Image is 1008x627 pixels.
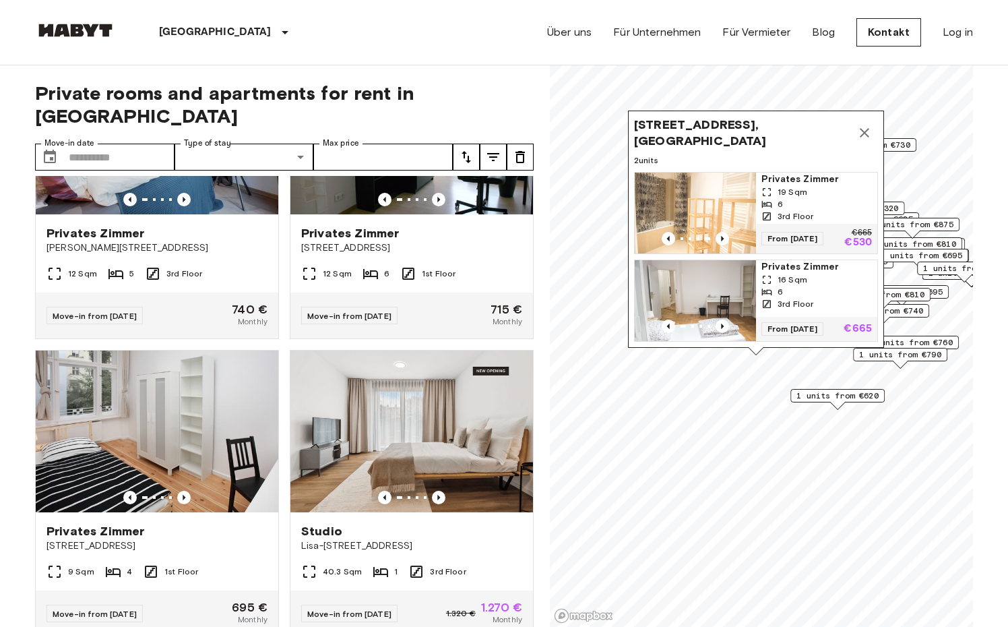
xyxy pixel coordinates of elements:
[480,144,507,171] button: tune
[44,138,94,149] label: Move-in date
[722,24,790,40] a: Für Vermieter
[232,601,267,614] span: 695 €
[129,268,134,280] span: 5
[177,193,191,206] button: Previous image
[46,241,267,255] span: [PERSON_NAME][STREET_ADDRESS]
[874,238,956,250] span: 1 units from €810
[35,52,279,339] a: Marketing picture of unit DE-01-008-005-03HFPrevious imagePrevious imagePrivates Zimmer[PERSON_NA...
[378,491,391,504] button: Previous image
[46,225,144,241] span: Privates Zimmer
[841,305,923,317] span: 1 units from €740
[634,117,851,149] span: [STREET_ADDRESS], [GEOGRAPHIC_DATA]
[790,389,885,410] div: Map marker
[422,268,455,280] span: 1st Floor
[662,320,675,333] button: Previous image
[634,172,878,254] a: Previous imagePrevious imagePrivates Zimmer19 Sqm63rd FloorFrom [DATE]€665€530
[778,286,783,298] span: 6
[301,241,522,255] span: [STREET_ADDRESS]
[635,260,756,341] img: Marketing picture of unit DE-01-090-05M
[778,298,813,310] span: 3rd Floor
[761,232,823,245] span: From [DATE]
[856,18,921,47] a: Kontakt
[844,324,872,334] p: €665
[613,24,701,40] a: Für Unternehmen
[36,144,63,171] button: Choose date
[871,218,953,231] span: 1 units from €875
[323,566,362,578] span: 40.3 Sqm
[238,614,267,626] span: Monthly
[507,144,534,171] button: tune
[628,111,884,355] div: Map marker
[301,523,342,539] span: Studio
[184,138,231,149] label: Type of stay
[164,566,198,578] span: 1st Floor
[68,268,97,280] span: 12 Sqm
[238,316,267,328] span: Monthly
[46,523,144,539] span: Privates Zimmer
[493,316,522,328] span: Monthly
[853,348,947,369] div: Map marker
[36,351,278,512] img: Marketing picture of unit DE-01-232-03M
[432,491,445,504] button: Previous image
[290,351,533,512] img: Marketing picture of unit DE-01-491-304-001
[53,311,137,321] span: Move-in from [DATE]
[123,193,137,206] button: Previous image
[301,539,522,553] span: Lisa-[STREET_ADDRESS]
[806,202,905,222] div: Map marker
[493,614,522,626] span: Monthly
[159,24,272,40] p: [GEOGRAPHIC_DATA]
[796,390,879,402] span: 1 units from €620
[761,322,823,336] span: From [DATE]
[547,24,592,40] a: Über uns
[46,539,267,553] span: [STREET_ADDRESS]
[554,608,613,624] a: Mapbox logo
[812,24,835,40] a: Blog
[123,491,137,504] button: Previous image
[53,609,137,619] span: Move-in from [DATE]
[864,336,959,357] div: Map marker
[323,268,352,280] span: 12 Sqm
[290,52,534,339] a: Marketing picture of unit DE-01-041-02MPrevious imagePrevious imagePrivates Zimmer[STREET_ADDRESS...
[323,138,359,149] label: Max price
[307,609,391,619] span: Move-in from [DATE]
[778,274,807,286] span: 16 Sqm
[446,607,476,620] span: 1.320 €
[232,303,267,316] span: 740 €
[865,218,959,239] div: Map marker
[430,566,466,578] span: 3rd Floor
[662,232,675,245] button: Previous image
[481,601,522,614] span: 1.270 €
[828,139,910,151] span: 1 units from €730
[778,198,783,210] span: 6
[634,154,878,167] span: 2 units
[635,173,756,253] img: Marketing picture of unit DE-01-090-02M
[923,262,1005,274] span: 1 units from €970
[844,237,872,248] p: €530
[868,237,962,258] div: Map marker
[880,249,962,262] span: 1 units from €695
[943,24,973,40] a: Log in
[761,260,872,274] span: Privates Zimmer
[852,229,872,237] p: €665
[68,566,94,578] span: 9 Sqm
[860,286,943,298] span: 2 units from €695
[842,289,924,301] span: 1 units from €810
[166,268,202,280] span: 3rd Floor
[716,232,729,245] button: Previous image
[432,193,445,206] button: Previous image
[491,303,522,316] span: 715 €
[761,173,872,186] span: Privates Zimmer
[812,202,899,214] span: 2 units from €1320
[716,320,729,333] button: Previous image
[307,311,391,321] span: Move-in from [DATE]
[127,566,132,578] span: 4
[384,268,389,280] span: 6
[453,144,480,171] button: tune
[854,285,949,306] div: Map marker
[874,249,968,270] div: Map marker
[177,491,191,504] button: Previous image
[859,349,941,361] span: 1 units from €790
[378,193,391,206] button: Previous image
[301,225,399,241] span: Privates Zimmer
[778,210,813,222] span: 3rd Floor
